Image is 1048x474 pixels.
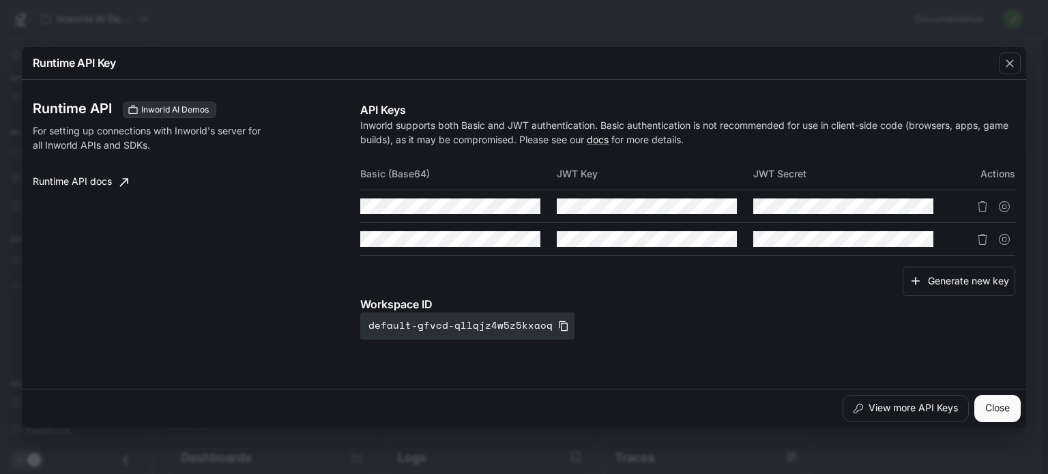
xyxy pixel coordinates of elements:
[33,123,270,152] p: For setting up connections with Inworld's server for all Inworld APIs and SDKs.
[903,267,1015,296] button: Generate new key
[360,118,1015,147] p: Inworld supports both Basic and JWT authentication. Basic authentication is not recommended for u...
[843,395,969,422] button: View more API Keys
[753,158,950,190] th: JWT Secret
[972,196,993,218] button: Delete API key
[360,158,557,190] th: Basic (Base64)
[974,395,1021,422] button: Close
[33,55,116,71] p: Runtime API Key
[950,158,1015,190] th: Actions
[360,102,1015,118] p: API Keys
[972,228,993,250] button: Delete API key
[360,312,574,340] button: default-gfvcd-qllqjz4w5z5kxaoq
[587,134,609,145] a: docs
[993,196,1015,218] button: Suspend API key
[557,158,753,190] th: JWT Key
[123,102,216,118] div: These keys will apply to your current workspace only
[360,296,1015,312] p: Workspace ID
[33,102,112,115] h3: Runtime API
[136,104,214,116] span: Inworld AI Demos
[27,168,134,196] a: Runtime API docs
[993,228,1015,250] button: Suspend API key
